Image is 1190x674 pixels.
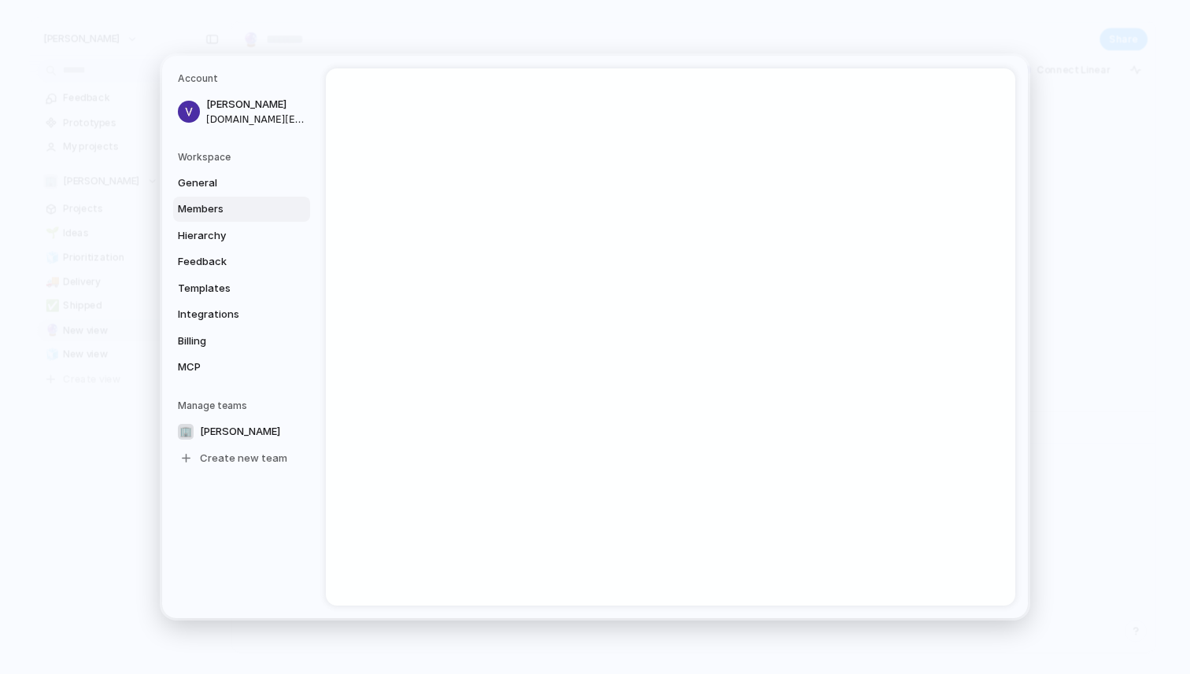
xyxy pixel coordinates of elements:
a: Create new team [173,446,310,471]
span: Feedback [178,254,279,270]
a: Hierarchy [173,223,310,249]
a: 🏢[PERSON_NAME] [173,419,310,444]
span: Create new team [200,451,287,466]
h5: Manage teams [178,399,310,413]
span: Hierarchy [178,228,279,244]
a: Members [173,197,310,222]
a: Integrations [173,302,310,327]
a: Feedback [173,249,310,274]
span: [DOMAIN_NAME][EMAIL_ADDRESS][DOMAIN_NAME] [206,112,307,127]
span: Billing [178,333,279,349]
h5: Workspace [178,150,310,164]
span: MCP [178,359,279,375]
span: [PERSON_NAME] [200,424,280,440]
a: Templates [173,276,310,301]
h5: Account [178,72,310,86]
a: MCP [173,355,310,380]
span: Templates [178,281,279,296]
div: 🏢 [178,424,194,440]
span: [PERSON_NAME] [206,97,307,112]
span: Integrations [178,307,279,322]
a: General [173,171,310,196]
a: Billing [173,329,310,354]
span: Members [178,201,279,217]
a: [PERSON_NAME][DOMAIN_NAME][EMAIL_ADDRESS][DOMAIN_NAME] [173,92,310,131]
span: General [178,175,279,191]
